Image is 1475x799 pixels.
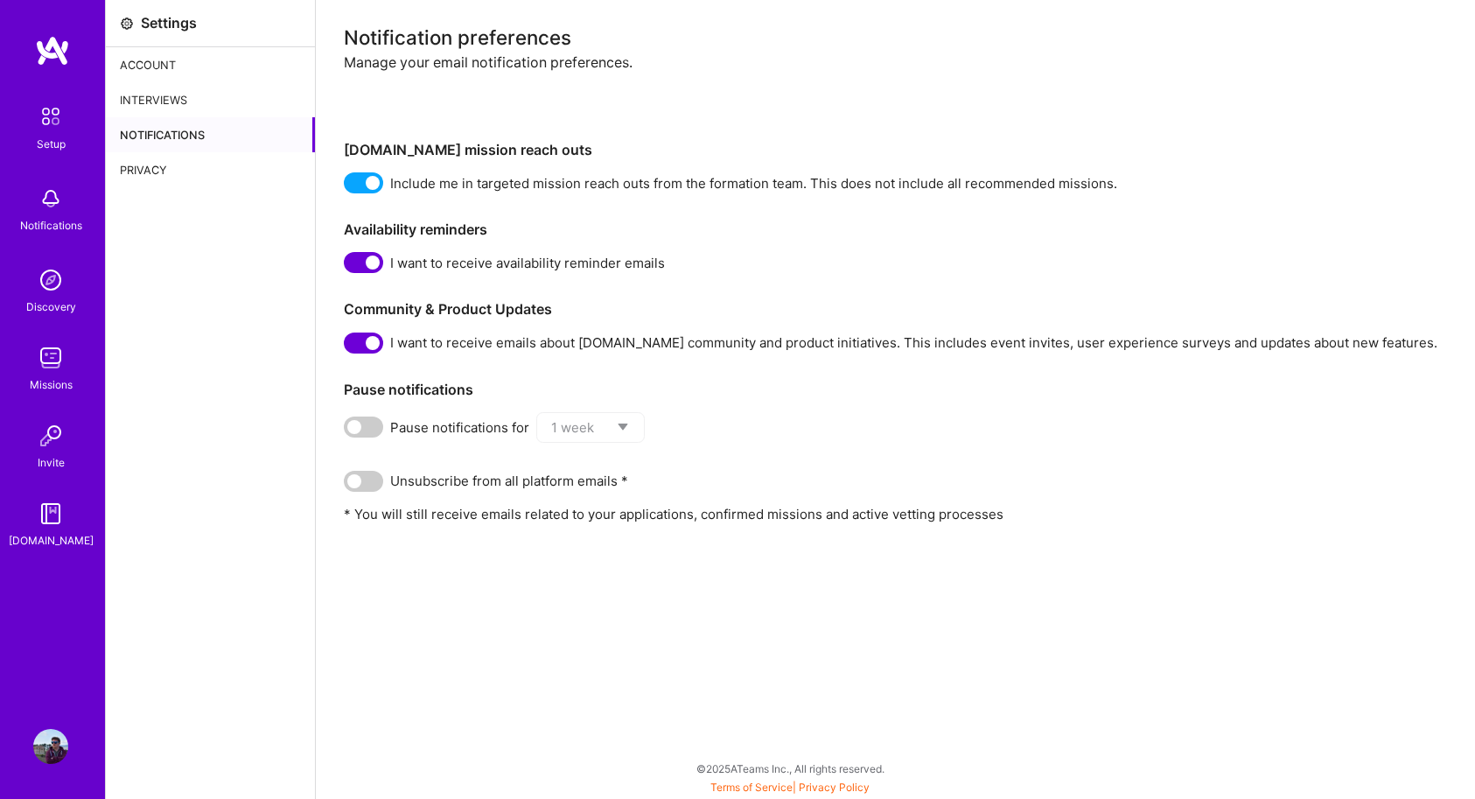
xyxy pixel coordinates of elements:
[390,254,665,272] span: I want to receive availability reminder emails
[390,333,1437,352] span: I want to receive emails about [DOMAIN_NAME] community and product initiatives. This includes eve...
[37,135,66,153] div: Setup
[344,142,1447,158] h3: [DOMAIN_NAME] mission reach outs
[106,47,315,82] div: Account
[105,746,1475,790] div: © 2025 ATeams Inc., All rights reserved.
[344,382,1447,398] h3: Pause notifications
[344,505,1447,523] p: * You will still receive emails related to your applications, confirmed missions and active vetti...
[344,28,1447,46] div: Notification preferences
[120,17,134,31] i: icon Settings
[799,781,870,794] a: Privacy Policy
[33,496,68,531] img: guide book
[106,117,315,152] div: Notifications
[106,152,315,187] div: Privacy
[344,221,1447,238] h3: Availability reminders
[141,14,197,32] div: Settings
[20,216,82,235] div: Notifications
[33,729,68,764] img: User Avatar
[33,418,68,453] img: Invite
[710,781,793,794] a: Terms of Service
[33,340,68,375] img: teamwork
[33,181,68,216] img: bell
[29,729,73,764] a: User Avatar
[390,418,529,437] span: Pause notifications for
[33,263,68,298] img: discovery
[344,301,1447,318] h3: Community & Product Updates
[344,53,1447,128] div: Manage your email notification preferences.
[390,174,1117,193] span: Include me in targeted mission reach outs from the formation team. This does not include all reco...
[390,472,628,490] span: Unsubscribe from all platform emails *
[106,82,315,117] div: Interviews
[26,298,76,316] div: Discovery
[35,35,70,67] img: logo
[9,531,94,550] div: [DOMAIN_NAME]
[710,781,870,794] span: |
[32,98,69,135] img: setup
[38,453,65,472] div: Invite
[30,375,73,394] div: Missions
